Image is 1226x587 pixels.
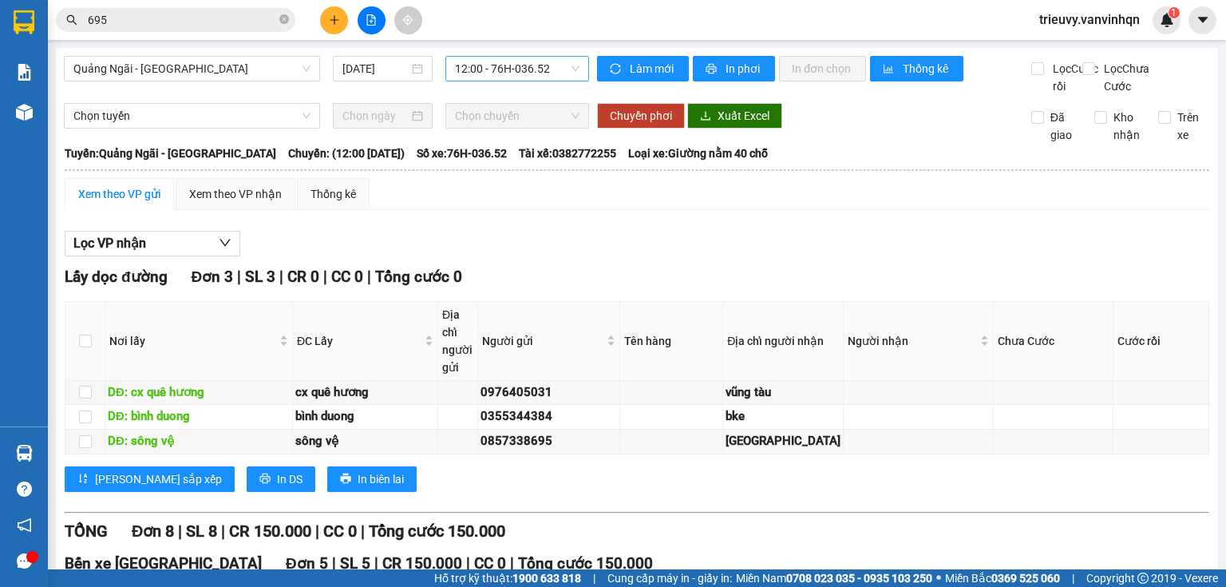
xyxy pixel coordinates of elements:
[340,554,370,573] span: SL 5
[108,383,290,403] div: DĐ: cx quê hương
[779,56,866,81] button: In đơn chọn
[109,332,276,350] span: Nơi lấy
[442,306,473,376] div: Địa chỉ người gửi
[279,14,289,24] span: close-circle
[65,466,235,492] button: sort-ascending[PERSON_NAME] sắp xếp
[73,57,310,81] span: Quảng Ngãi - Vũng Tàu
[259,473,271,486] span: printer
[358,6,386,34] button: file-add
[1196,13,1210,27] span: caret-down
[327,466,417,492] button: printerIn biên lai
[375,268,462,286] span: Tổng cước 0
[726,407,840,426] div: bke
[936,575,941,581] span: ⚪️
[630,60,676,77] span: Làm mới
[342,60,408,77] input: 15/10/2025
[687,103,782,129] button: downloadXuất Excel
[65,522,108,541] span: TỔNG
[5,77,235,89] strong: 0914 113 973 - 0982 113 973 - 0919 113 973 -
[108,432,290,451] div: DĐ: sông vệ
[610,63,623,76] span: sync
[73,233,146,253] span: Lọc VP nhận
[382,554,462,573] span: CR 150.000
[736,569,932,587] span: Miền Nam
[66,14,77,26] span: search
[700,110,711,123] span: download
[1046,60,1101,95] span: Lọc Cước rồi
[295,383,435,403] div: cx quê hương
[361,522,365,541] span: |
[189,185,282,203] div: Xem theo VP nhận
[1113,302,1209,381] th: Cước rồi
[332,554,336,573] span: |
[593,569,595,587] span: |
[277,470,303,488] span: In DS
[417,145,507,162] span: Số xe: 76H-036.52
[620,302,723,381] th: Tên hàng
[597,56,689,81] button: syncLàm mới
[342,107,408,125] input: Chọn ngày
[88,11,276,29] input: Tìm tên, số ĐT hoặc mã đơn
[245,268,275,286] span: SL 3
[628,145,768,162] span: Loại xe: Giường nằm 40 chỗ
[903,60,951,77] span: Thống kê
[519,145,616,162] span: Tài xế: 0382772255
[320,6,348,34] button: plus
[323,522,357,541] span: CC 0
[1137,573,1149,584] span: copyright
[221,522,225,541] span: |
[693,56,775,81] button: printerIn phơi
[1188,6,1216,34] button: caret-down
[34,106,205,119] span: ----------------------------------------------
[994,302,1114,381] th: Chưa Cước
[358,470,404,488] span: In biên lai
[1072,569,1074,587] span: |
[237,268,241,286] span: |
[295,432,435,451] div: sông vệ
[329,14,340,26] span: plus
[991,572,1060,585] strong: 0369 525 060
[510,554,514,573] span: |
[71,61,168,74] strong: Tổng đài hỗ trợ:
[132,522,174,541] span: Đơn 8
[288,145,405,162] span: Chuyến: (12:00 [DATE])
[945,569,1060,587] span: Miền Bắc
[65,554,262,573] span: Bến xe [GEOGRAPHIC_DATA]
[108,407,290,426] div: DĐ: bình duong
[607,569,732,587] span: Cung cấp máy in - giấy in:
[512,572,581,585] strong: 1900 633 818
[16,104,33,121] img: warehouse-icon
[366,14,377,26] span: file-add
[310,185,356,203] div: Thống kê
[369,522,505,541] span: Tổng cước 150.000
[297,332,421,350] span: ĐC Lấy
[718,107,769,125] span: Xuất Excel
[279,268,283,286] span: |
[287,268,319,286] span: CR 0
[481,407,617,426] div: 0355344384
[727,332,839,350] div: Địa chỉ người nhận
[65,231,240,256] button: Lọc VP nhận
[16,64,33,81] img: solution-icon
[726,383,840,403] div: vũng tàu
[1171,109,1210,144] span: Trên xe
[77,473,89,486] span: sort-ascending
[331,268,363,286] span: CC 0
[1026,10,1153,30] span: trieuvy.vanvinhqn
[340,473,351,486] span: printer
[870,56,963,81] button: bar-chartThống kê
[78,185,160,203] div: Xem theo VP gửi
[518,554,653,573] span: Tổng cước 150.000
[315,522,319,541] span: |
[883,63,896,76] span: bar-chart
[367,268,371,286] span: |
[17,553,32,569] span: message
[455,57,580,81] span: 12:00 - 76H-036.52
[295,407,435,426] div: bình duong
[455,104,580,128] span: Chọn chuyến
[848,332,977,350] span: Người nhận
[474,554,506,573] span: CC 0
[73,104,310,128] span: Chọn tuyến
[434,569,581,587] span: Hỗ trợ kỹ thuật:
[14,10,34,34] img: logo-vxr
